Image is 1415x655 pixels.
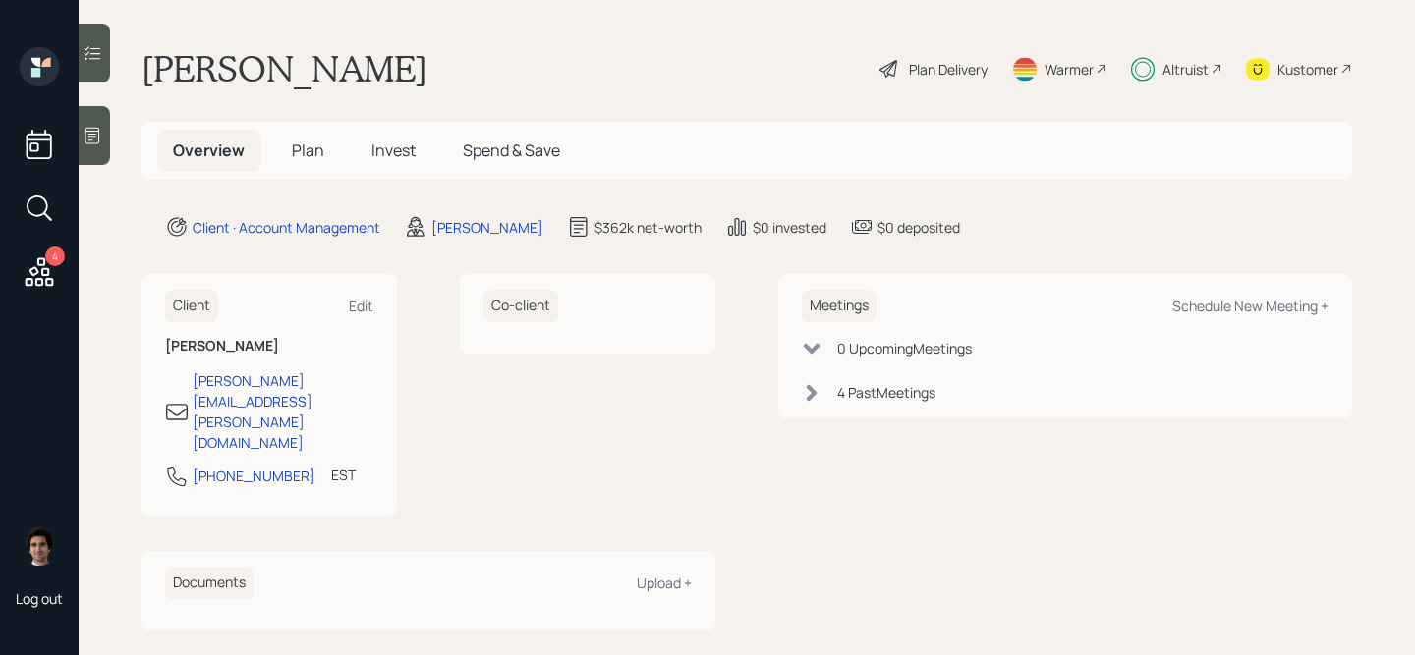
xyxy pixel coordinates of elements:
div: Schedule New Meeting + [1172,297,1329,315]
span: Spend & Save [463,139,560,161]
div: [PERSON_NAME] [431,217,543,238]
span: Invest [371,139,416,161]
div: 4 [45,246,65,266]
h6: Documents [165,567,254,599]
div: [PERSON_NAME][EMAIL_ADDRESS][PERSON_NAME][DOMAIN_NAME] [193,370,373,453]
div: $362k net-worth [594,217,702,238]
h1: [PERSON_NAME] [141,47,427,90]
h6: [PERSON_NAME] [165,338,373,355]
span: Plan [292,139,324,161]
div: Plan Delivery [909,59,988,80]
div: 0 Upcoming Meeting s [837,338,972,358]
div: Log out [16,589,63,608]
div: Edit [349,297,373,315]
img: harrison-schaefer-headshot-2.png [20,526,59,566]
div: $0 deposited [877,217,960,238]
div: Warmer [1045,59,1094,80]
span: Overview [173,139,245,161]
div: Kustomer [1277,59,1338,80]
h6: Meetings [802,290,877,322]
div: Upload + [637,573,692,592]
div: 4 Past Meeting s [837,382,935,403]
div: EST [331,464,356,485]
div: [PHONE_NUMBER] [193,465,315,486]
h6: Co-client [483,290,558,322]
div: $0 invested [753,217,826,238]
h6: Client [165,290,218,322]
div: Client · Account Management [193,217,380,238]
div: Altruist [1162,59,1209,80]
